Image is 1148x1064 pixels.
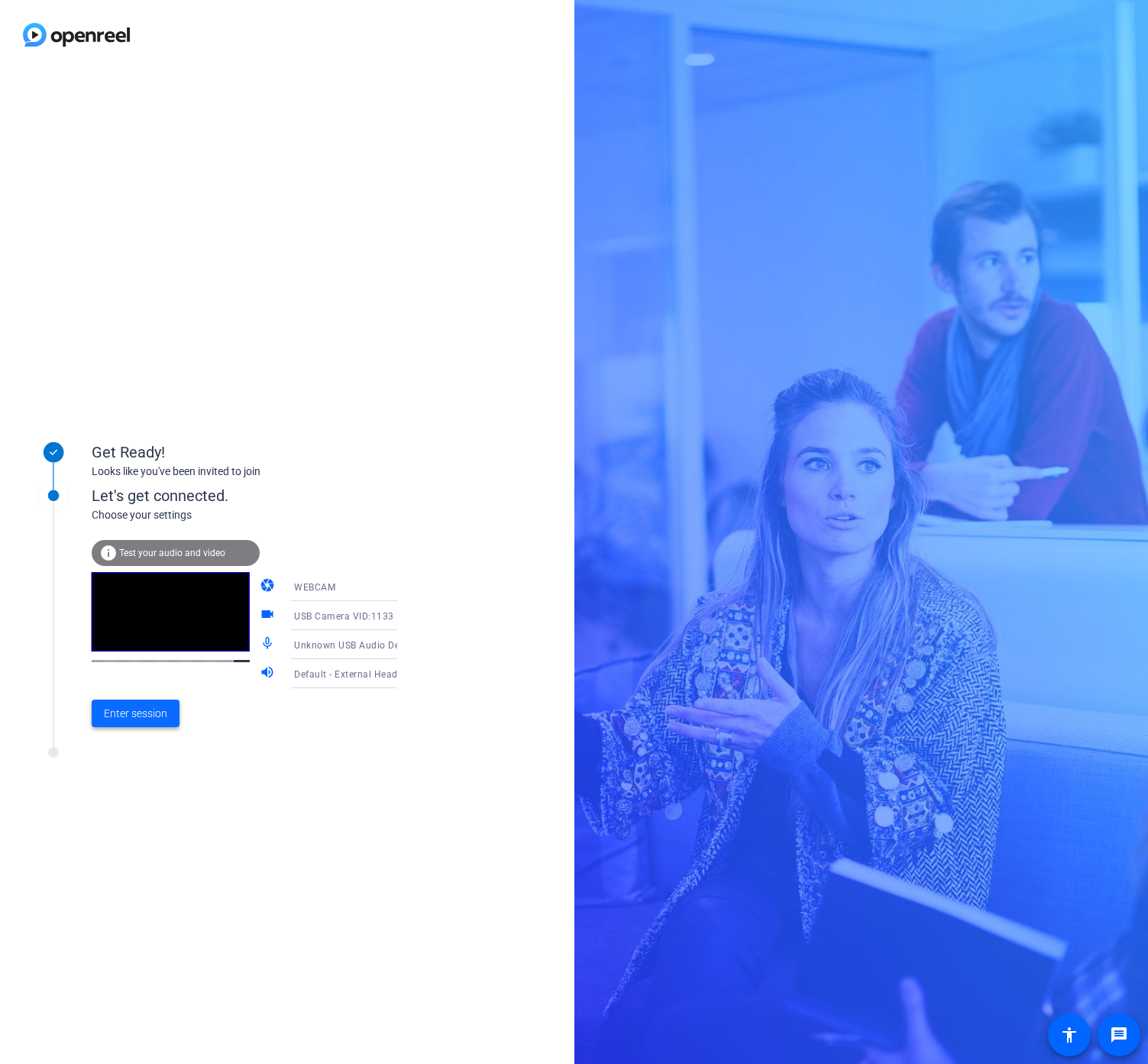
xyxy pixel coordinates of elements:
mat-icon: accessibility [1060,1026,1078,1044]
span: WEBCAM [294,582,335,593]
mat-icon: message [1110,1026,1128,1044]
span: Unknown USB Audio Device (046d:081d) [294,639,475,651]
span: USB Camera VID:1133 PID:2077 (046d:081d) [294,610,496,622]
button: Enter session [92,700,179,727]
div: Looks like you've been invited to join [92,464,397,480]
mat-icon: videocam [260,606,278,625]
mat-icon: camera [260,577,278,596]
div: Get Ready! [92,441,397,464]
div: Let's get connected. [92,484,428,507]
mat-icon: mic_none [260,635,278,654]
span: Enter session [104,706,167,722]
div: Choose your settings [92,507,428,523]
span: Default - External Headphones (Built-in) [294,668,471,680]
mat-icon: volume_up [260,665,278,683]
mat-icon: info [99,544,118,562]
span: Test your audio and video [119,548,225,558]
